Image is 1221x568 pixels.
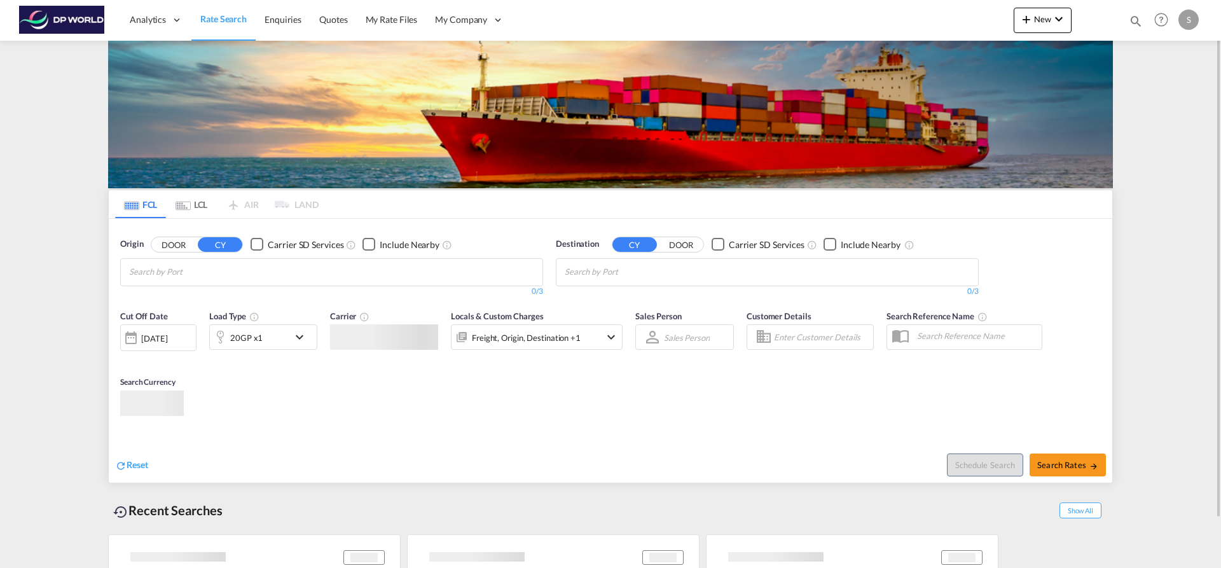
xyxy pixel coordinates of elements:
[841,239,900,251] div: Include Nearby
[556,238,599,251] span: Destination
[130,13,166,26] span: Analytics
[1150,9,1172,31] span: Help
[1014,8,1072,33] button: icon-plus 400-fgNewicon-chevron-down
[1150,9,1178,32] div: Help
[886,311,988,321] span: Search Reference Name
[451,311,544,321] span: Locals & Custom Charges
[380,239,439,251] div: Include Nearby
[442,240,452,250] md-icon: Unchecked: Ignores neighbouring ports when fetching rates.Checked : Includes neighbouring ports w...
[209,311,259,321] span: Load Type
[120,286,543,297] div: 0/3
[1178,10,1199,30] div: S
[120,324,197,351] div: [DATE]
[911,326,1042,345] input: Search Reference Name
[151,237,196,252] button: DOOR
[807,240,817,250] md-icon: Unchecked: Search for CY (Container Yard) services for all selected carriers.Checked : Search for...
[556,286,979,297] div: 0/3
[712,238,804,251] md-checkbox: Checkbox No Ink
[747,311,811,321] span: Customer Details
[19,6,105,34] img: c08ca190194411f088ed0f3ba295208c.png
[108,496,228,525] div: Recent Searches
[120,350,130,367] md-datepicker: Select
[612,237,657,252] button: CY
[362,238,439,251] md-checkbox: Checkbox No Ink
[166,190,217,218] md-tab-item: LCL
[359,312,369,322] md-icon: The selected Trucker/Carrierwill be displayed in the rate results If the rates are from another f...
[268,239,343,251] div: Carrier SD Services
[113,504,128,520] md-icon: icon-backup-restore
[115,190,319,218] md-pagination-wrapper: Use the left and right arrow keys to navigate between tabs
[451,324,623,350] div: Freight Origin Destination Factory Stuffingicon-chevron-down
[659,237,703,252] button: DOOR
[635,311,682,321] span: Sales Person
[435,13,487,26] span: My Company
[230,329,263,347] div: 20GP x1
[249,312,259,322] md-icon: icon-information-outline
[115,190,166,218] md-tab-item: FCL
[120,238,143,251] span: Origin
[127,259,255,282] md-chips-wrap: Chips container with autocompletion. Enter the text area, type text to search, and then use the u...
[824,238,900,251] md-checkbox: Checkbox No Ink
[346,240,356,250] md-icon: Unchecked: Search for CY (Container Yard) services for all selected carriers.Checked : Search for...
[120,311,168,321] span: Cut Off Date
[904,240,914,250] md-icon: Unchecked: Ignores neighbouring ports when fetching rates.Checked : Includes neighbouring ports w...
[200,13,247,24] span: Rate Search
[292,329,314,345] md-icon: icon-chevron-down
[127,459,148,470] span: Reset
[265,14,301,25] span: Enquiries
[115,459,148,473] div: icon-refreshReset
[729,239,804,251] div: Carrier SD Services
[604,329,619,345] md-icon: icon-chevron-down
[319,14,347,25] span: Quotes
[251,238,343,251] md-checkbox: Checkbox No Ink
[1051,11,1066,27] md-icon: icon-chevron-down
[472,329,581,347] div: Freight Origin Destination Factory Stuffing
[366,14,418,25] span: My Rate Files
[563,259,691,282] md-chips-wrap: Chips container with autocompletion. Enter the text area, type text to search, and then use the u...
[209,324,317,350] div: 20GP x1icon-chevron-down
[663,328,711,347] md-select: Sales Person
[141,333,167,344] div: [DATE]
[1059,502,1101,518] span: Show All
[1019,14,1066,24] span: New
[1129,14,1143,33] div: icon-magnify
[977,312,988,322] md-icon: Your search will be saved by the below given name
[947,454,1023,476] button: Note: By default Schedule search will only considerorigin ports, destination ports and cut off da...
[565,262,686,282] input: Chips input.
[115,460,127,471] md-icon: icon-refresh
[1019,11,1034,27] md-icon: icon-plus 400-fg
[120,377,176,387] span: Search Currency
[109,219,1112,483] div: OriginDOOR CY Checkbox No InkUnchecked: Search for CY (Container Yard) services for all selected ...
[129,262,250,282] input: Chips input.
[1030,454,1106,476] button: Search Ratesicon-arrow-right
[1089,462,1098,471] md-icon: icon-arrow-right
[198,237,242,252] button: CY
[108,41,1113,188] img: LCL+%26+FCL+BACKGROUND.png
[330,311,369,321] span: Carrier
[774,328,869,347] input: Enter Customer Details
[1037,460,1098,470] span: Search Rates
[1129,14,1143,28] md-icon: icon-magnify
